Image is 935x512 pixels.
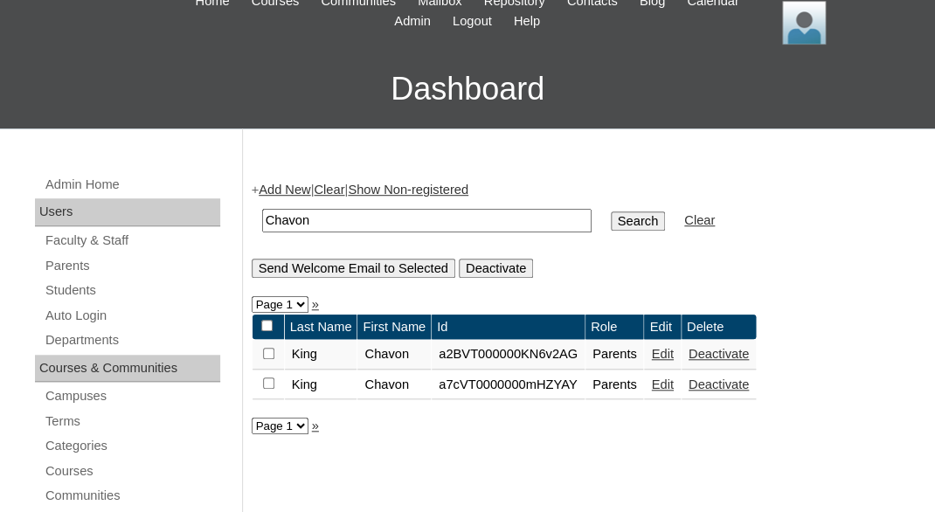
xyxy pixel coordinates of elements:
[459,259,533,278] input: Deactivate
[357,340,431,370] td: Chavon
[432,340,585,370] td: a2BVT000000KN6v2AG
[689,347,749,361] a: Deactivate
[689,377,749,391] a: Deactivate
[611,211,665,231] input: Search
[44,174,220,196] a: Admin Home
[514,11,540,31] span: Help
[252,259,455,278] input: Send Welcome Email to Selected
[44,485,220,507] a: Communities
[44,255,220,277] a: Parents
[44,411,220,432] a: Terms
[285,340,357,370] td: King
[682,315,756,340] td: Delete
[585,370,644,400] td: Parents
[651,377,673,391] a: Edit
[312,419,319,432] a: »
[314,183,344,197] a: Clear
[35,198,220,226] div: Users
[782,1,826,45] img: Thomas Lambert
[259,183,310,197] a: Add New
[644,315,680,340] td: Edit
[505,11,549,31] a: Help
[684,213,715,227] a: Clear
[394,11,431,31] span: Admin
[357,370,431,400] td: Chavon
[44,305,220,327] a: Auto Login
[385,11,440,31] a: Admin
[453,11,492,31] span: Logout
[44,280,220,301] a: Students
[357,315,431,340] td: First Name
[44,385,220,407] a: Campuses
[44,460,220,482] a: Courses
[44,329,220,351] a: Departments
[9,50,926,128] h3: Dashboard
[585,315,644,340] td: Role
[252,181,918,278] div: + | |
[348,183,468,197] a: Show Non-registered
[432,370,585,400] td: a7cVT0000000mHZYAY
[44,435,220,457] a: Categories
[651,347,673,361] a: Edit
[585,340,644,370] td: Parents
[44,230,220,252] a: Faculty & Staff
[262,209,592,232] input: Search
[285,370,357,400] td: King
[444,11,501,31] a: Logout
[432,315,585,340] td: Id
[312,297,319,311] a: »
[35,355,220,383] div: Courses & Communities
[285,315,357,340] td: Last Name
